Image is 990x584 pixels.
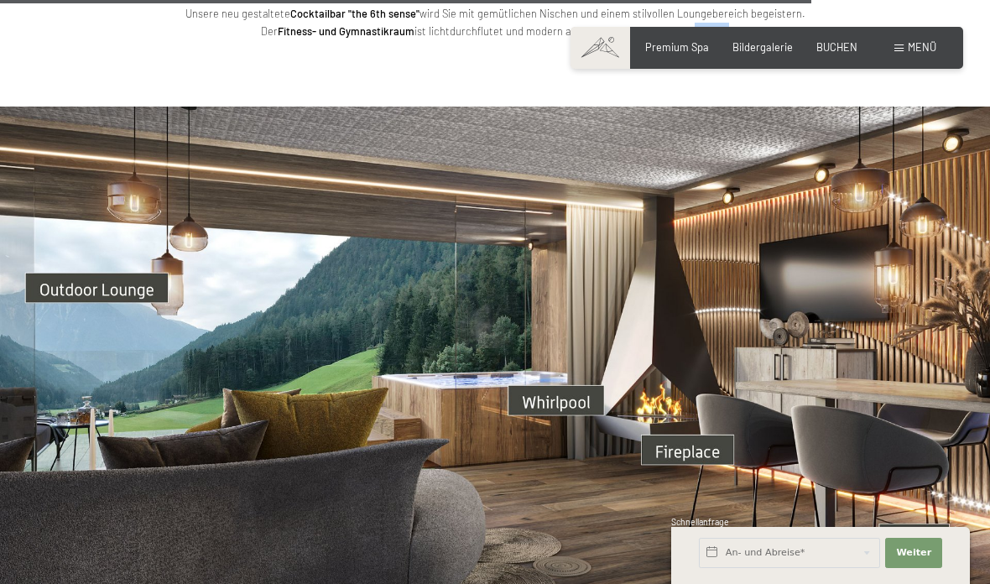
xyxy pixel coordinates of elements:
[896,546,931,560] span: Weiter
[671,517,729,527] span: Schnellanfrage
[645,40,709,54] a: Premium Spa
[816,40,857,54] a: BUCHEN
[278,24,414,38] strong: Fitness- und Gymnastikraum
[290,7,419,20] strong: Cocktailbar "the 6th sense"
[732,40,793,54] a: Bildergalerie
[885,538,942,568] button: Weiter
[908,40,936,54] span: Menü
[159,5,831,39] p: Unsere neu gestaltete wird Sie mit gemütlichen Nischen und einem stilvollen Loungebereich begeist...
